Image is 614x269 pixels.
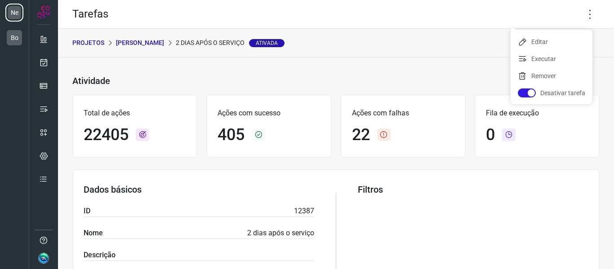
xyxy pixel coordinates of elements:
li: Ne [5,4,23,22]
p: Ações com sucesso [218,108,320,119]
h2: Tarefas [72,8,108,21]
li: Executar [511,52,592,66]
li: Desativar tarefa [511,86,592,100]
li: Remover [511,69,592,83]
h1: 22405 [84,125,129,145]
p: 2 dias após o serviço [176,38,285,48]
p: Fila de execução [486,108,588,119]
label: Nome [84,228,103,238]
h1: 22 [352,125,370,145]
label: ID [84,206,90,216]
p: Total de ações [84,108,186,119]
p: 2 dias após o serviço [247,228,314,238]
h3: Dados básicos [84,184,314,195]
p: [PERSON_NAME] [116,38,164,48]
h3: Atividade [72,75,110,86]
img: Logo [37,5,50,19]
h1: 405 [218,125,245,145]
p: PROJETOS [72,38,104,48]
li: Editar [511,35,592,49]
img: 47c40af94961a9f83d4b05d5585d06bd.jpg [38,253,49,264]
span: Ativada [249,39,285,47]
p: Ações com falhas [352,108,454,119]
p: 12387 [294,206,314,216]
label: Descrição [84,250,116,260]
li: Bo [5,29,23,47]
h3: Filtros [358,184,588,195]
h1: 0 [486,125,495,145]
